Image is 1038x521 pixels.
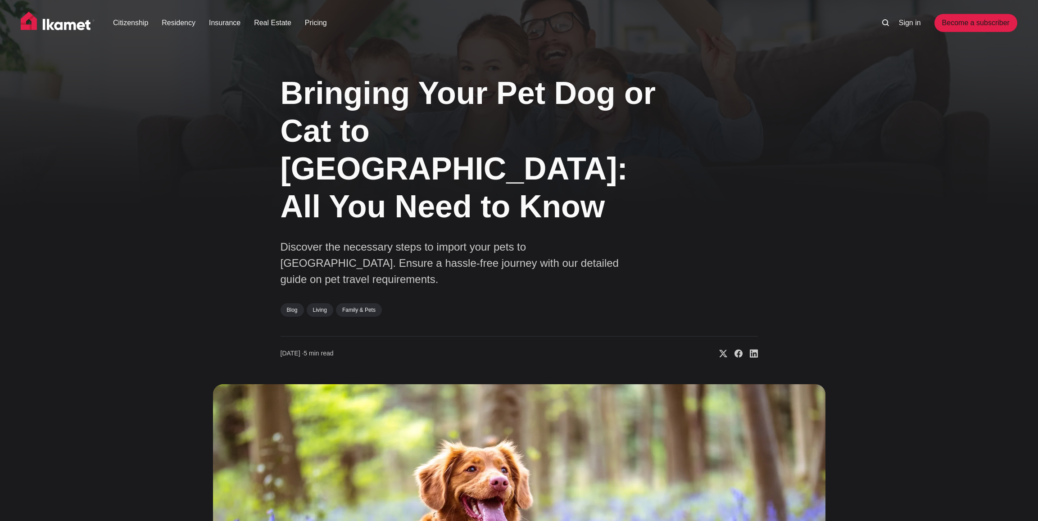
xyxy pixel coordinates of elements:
a: Share on X [712,349,727,358]
a: Blog [281,303,304,317]
img: Ikamet home [21,12,95,34]
h1: Bringing Your Pet Dog or Cat to [GEOGRAPHIC_DATA]: All You Need to Know [281,74,668,225]
a: Family & Pets [336,303,382,317]
a: Sign in [899,18,921,28]
a: Become a subscriber [934,14,1017,32]
a: Share on Facebook [727,349,743,358]
a: Pricing [305,18,327,28]
a: Insurance [209,18,240,28]
a: Real Estate [254,18,291,28]
a: Residency [162,18,195,28]
p: Discover the necessary steps to import your pets to [GEOGRAPHIC_DATA]. Ensure a hassle-free journ... [281,239,641,287]
a: Living [307,303,333,317]
a: Citizenship [113,18,148,28]
time: 5 min read [281,349,334,358]
a: Share on Linkedin [743,349,758,358]
span: [DATE] ∙ [281,350,304,357]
